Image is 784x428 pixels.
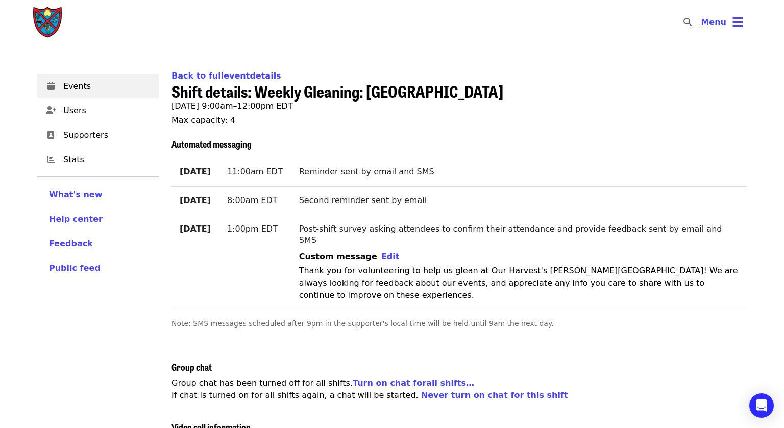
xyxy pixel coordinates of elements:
[37,123,159,147] a: Supporters
[49,189,147,201] a: What's new
[683,17,692,27] i: search icon
[171,114,747,127] p: Max capacity: 4
[693,10,751,35] button: Toggle account menu
[49,263,101,273] span: Public feed
[180,224,211,234] strong: [DATE]
[171,137,252,150] span: Automated messaging
[381,251,400,261] span: Edit
[47,81,55,91] i: calendar icon
[732,15,743,30] i: bars icon
[49,213,147,225] a: Help center
[46,106,56,115] i: user-plus icon
[171,360,212,373] span: Group chat
[37,98,159,123] a: Users
[171,71,281,81] a: Back to fulleventdetails
[63,154,151,166] span: Stats
[698,10,706,35] input: Search
[47,155,55,164] i: chart-bar icon
[47,130,55,140] i: address-book icon
[749,393,774,418] div: Open Intercom Messenger
[227,195,278,205] span: 8:00am EDT
[291,186,747,215] td: Second reminder sent by email
[171,79,503,103] span: Shift details: Weekly Gleaning: [GEOGRAPHIC_DATA]
[227,224,278,234] span: 1:00pm EDT
[180,195,211,205] strong: [DATE]
[180,167,211,177] strong: [DATE]
[227,167,283,177] span: 11:00am EDT
[171,378,568,400] span: Group chat has been turned off for all shifts . If chat is turned on for all shifts again, a chat...
[49,190,103,199] span: What's new
[421,389,568,401] button: Never turn on chat for this shift
[171,100,747,112] p: [DATE] 9:00am–12:00pm EDT
[291,158,747,186] td: Reminder sent by email and SMS
[63,105,151,117] span: Users
[63,80,151,92] span: Events
[299,251,377,261] span: Custom message
[49,262,147,274] a: Public feed
[353,378,474,388] a: Turn on chat forall shifts…
[171,319,554,328] span: Note: SMS messages scheduled after 9pm in the supporter's local time will be held until 9am the n...
[33,6,63,39] img: Society of St. Andrew - Home
[381,250,400,263] button: Edit
[37,74,159,98] a: Events
[701,17,726,27] span: Menu
[63,129,151,141] span: Supporters
[37,147,159,172] a: Stats
[299,266,738,300] span: Thank you for volunteering to help us glean at Our Harvest's [PERSON_NAME][GEOGRAPHIC_DATA]! We a...
[49,214,103,224] span: Help center
[291,215,747,310] td: Post-shift survey asking attendees to confirm their attendance and provide feedback sent by email...
[49,238,93,250] button: Feedback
